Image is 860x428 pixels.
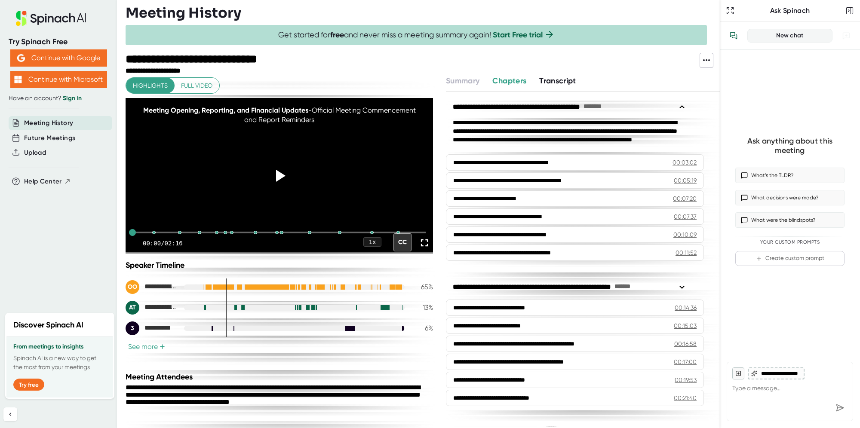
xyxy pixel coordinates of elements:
[674,212,697,221] div: 00:07:37
[735,239,845,245] div: Your Custom Prompts
[24,133,75,143] button: Future Meetings
[674,176,697,185] div: 00:05:19
[735,168,845,183] button: What’s the TLDR?
[539,76,576,86] span: Transcript
[10,49,107,67] button: Continue with Google
[13,379,44,391] button: Try free
[143,240,183,247] div: 00:00 / 02:16
[126,280,177,294] div: Olawumi, Olumuyiwa
[126,301,139,315] div: AT
[832,400,848,416] div: Send message
[63,95,82,102] a: Sign in
[126,280,139,294] div: OO
[673,194,697,203] div: 00:07:20
[493,30,543,40] a: Start Free trial
[133,80,168,91] span: Highlights
[724,5,736,17] button: Expand to Ask Spinach page
[753,32,827,40] div: New chat
[181,80,212,91] span: Full video
[24,177,71,186] button: Help Center
[393,233,412,251] div: CC
[141,106,418,125] div: - Official Meeting Commencement and Report Reminders
[735,212,845,228] button: What were the blindspots?
[673,158,697,167] div: 00:03:02
[126,321,139,335] div: 3
[675,376,697,384] div: 00:19:53
[735,190,845,205] button: What decisions were made?
[492,76,526,86] span: Chapters
[126,260,433,270] div: Speaker Timeline
[674,339,697,348] div: 00:16:58
[174,78,219,94] button: Full video
[675,303,697,312] div: 00:14:36
[412,324,433,332] div: 6 %
[24,148,46,158] button: Upload
[735,251,845,266] button: Create custom prompt
[9,95,108,102] div: Have an account?
[278,30,555,40] span: Get started for and never miss a meeting summary again!
[160,343,165,350] span: +
[412,283,433,291] div: 65 %
[330,30,344,40] b: free
[674,394,697,402] div: 00:21:40
[673,230,697,239] div: 00:10:09
[492,75,526,87] button: Chapters
[13,319,83,331] h2: Discover Spinach AI
[676,248,697,257] div: 00:11:52
[126,301,177,315] div: Alice Tkachik
[446,75,479,87] button: Summary
[24,118,73,128] button: Meeting History
[412,303,433,312] div: 13 %
[17,54,25,62] img: Aehbyd4JwY73AAAAAElFTkSuQmCC
[736,6,844,15] div: Ask Spinach
[844,5,856,17] button: Close conversation sidebar
[674,358,697,366] div: 00:17:00
[126,372,435,382] div: Meeting Attendees
[363,237,381,247] div: 1 x
[126,5,241,21] h3: Meeting History
[13,343,106,350] h3: From meetings to insights
[674,321,697,330] div: 00:15:03
[725,27,742,44] button: View conversation history
[9,37,108,47] div: Try Spinach Free
[735,136,845,156] div: Ask anything about this meeting
[3,407,17,421] button: Collapse sidebar
[24,177,62,186] span: Help Center
[13,354,106,372] p: Spinach AI is a new way to get the most from your meetings
[143,106,308,114] span: Meeting Opening, Reporting, and Financial Updates
[126,78,175,94] button: Highlights
[126,342,168,351] button: See more+
[539,75,576,87] button: Transcript
[446,76,479,86] span: Summary
[10,71,107,88] button: Continue with Microsoft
